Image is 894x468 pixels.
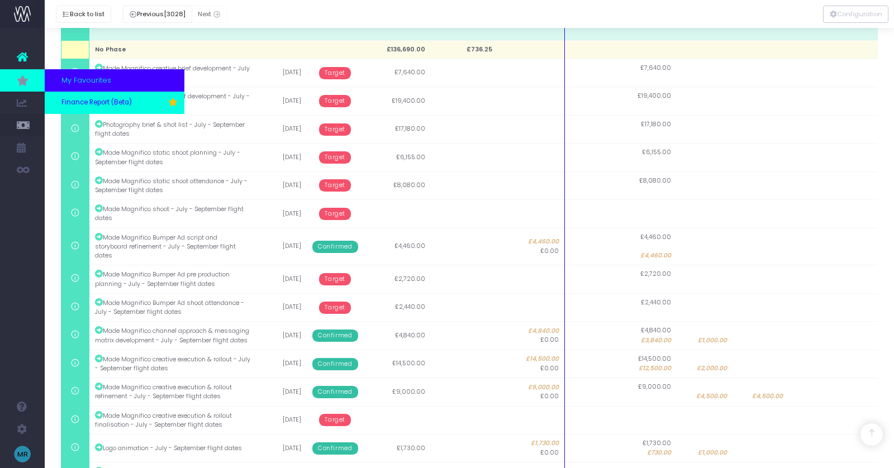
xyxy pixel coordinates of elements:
[752,392,783,401] span: £4,500.00
[89,200,256,228] td: Made Magnifico shoot - July - September flight dates
[364,87,431,115] td: £19,400.00
[256,59,307,87] td: [DATE]
[123,6,192,23] button: Previous[3028]
[642,148,671,157] span: £6,155.00
[56,6,111,23] button: Back to list
[540,448,559,457] span: £0.00
[14,446,31,462] img: images/default_profile_image.png
[643,439,671,448] span: £1,730.00
[256,434,307,462] td: [DATE]
[312,329,358,342] span: Confirmed
[256,378,307,406] td: [DATE]
[89,265,256,293] td: Made Magnifico Bumper Ad pre production planning - July - September flight dates
[319,302,351,314] span: Target
[364,59,431,87] td: £7,640.00
[503,355,559,364] span: £14,500.00
[319,273,351,285] span: Target
[319,67,351,79] span: Target
[256,265,307,293] td: [DATE]
[89,434,256,462] td: Logo animation - July - September flight dates
[89,293,256,321] td: Made Magnifico Bumper Ad shoot attendance - July - September flight dates
[640,251,671,260] span: £4,460.00
[319,179,351,192] span: Target
[364,144,431,171] td: £6,155.00
[312,386,358,398] span: Confirmed
[697,364,727,373] span: £2,000.00
[89,144,256,171] td: Made Magnifico static shoot planning - July - September flight dates
[364,265,431,293] td: £2,720.00
[540,392,559,401] span: £0.00
[319,208,351,220] span: Target
[640,270,671,279] span: £2,720.00
[256,350,307,378] td: [DATE]
[540,364,559,373] span: £0.00
[319,123,351,136] span: Target
[364,40,431,59] td: £136,690.00
[256,144,307,171] td: [DATE]
[503,439,559,448] span: £1,730.00
[364,350,431,378] td: £14,500.00
[89,171,256,199] td: Made Magnifico static shoot attendance - July - September flight dates
[89,228,256,265] td: Made Magnifico Bumper Ad script and storyboard refinement - July - September flight dates
[61,75,111,86] span: My Favourites
[164,9,186,19] span: [3028]
[192,6,227,23] button: Next
[364,228,431,265] td: £4,460.00
[89,350,256,378] td: Made Magnifico creative execution & rollout - July - September flight dates
[89,406,256,434] td: Made Magnifico creative execution & rollout finalisation - July - September flight dates
[364,378,431,406] td: £9,000.00
[823,6,888,23] div: Vertical button group
[256,171,307,199] td: [DATE]
[364,322,431,350] td: £4,840.00
[640,233,671,242] span: £4,460.00
[256,87,307,115] td: [DATE]
[639,176,671,185] span: £8,080.00
[312,241,358,253] span: Confirmed
[319,151,351,164] span: Target
[503,237,559,246] span: £4,460.00
[89,40,256,59] td: No Phase
[256,293,307,321] td: [DATE]
[698,448,727,457] span: £1,000.00
[639,364,671,373] span: £12,500.00
[638,355,671,364] span: £14,500.00
[364,293,431,321] td: £2,440.00
[45,92,184,114] a: Finance Report (Beta)
[540,336,559,345] span: £0.00
[319,414,351,426] span: Target
[319,95,351,107] span: Target
[312,358,358,370] span: Confirmed
[256,322,307,350] td: [DATE]
[256,200,307,228] td: [DATE]
[89,115,256,143] td: Photography brief & shot list - July - September flight dates
[312,442,358,455] span: Confirmed
[256,115,307,143] td: [DATE]
[364,115,431,143] td: £17,180.00
[641,326,671,335] span: £4,840.00
[503,383,559,392] span: £9,000.00
[823,6,888,23] button: Configuration
[641,336,671,345] span: £3,840.00
[641,298,671,307] span: £2,440.00
[89,322,256,350] td: Made Magnifico channel approach & messaging matrix development - July - September flight dates
[89,59,256,87] td: Made Magnifico creative brief development - July - September flight dates
[638,383,671,391] span: £9,000.00
[641,120,671,129] span: £17,180.00
[540,247,559,256] span: £0.00
[431,40,498,59] td: £736.25
[503,327,559,336] span: £4,840.00
[61,98,132,108] span: Finance Report (Beta)
[364,434,431,462] td: £1,730.00
[89,378,256,406] td: Made Magnifico creative execution & rollout refinement - July - September flight dates
[647,448,671,457] span: £730.00
[638,92,671,101] span: £19,400.00
[364,171,431,199] td: £8,080.00
[256,228,307,265] td: [DATE]
[698,336,727,345] span: £1,000.00
[256,406,307,434] td: [DATE]
[640,64,671,73] span: £7,640.00
[696,392,727,401] span: £4,500.00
